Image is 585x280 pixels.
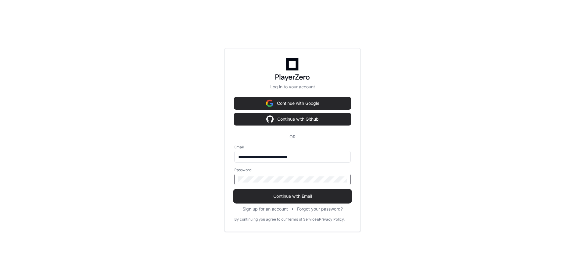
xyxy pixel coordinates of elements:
button: Continue with Email [234,190,351,202]
div: & [317,217,319,222]
img: Sign in with google [266,113,274,125]
p: Log in to your account [234,84,351,90]
label: Email [234,145,351,150]
span: OR [287,134,298,140]
a: Privacy Policy. [319,217,345,222]
button: Continue with Github [234,113,351,125]
a: Terms of Service [287,217,317,222]
div: By continuing you agree to our [234,217,287,222]
button: Continue with Google [234,97,351,109]
img: Sign in with google [266,97,273,109]
button: Forgot your password? [297,206,343,212]
label: Password [234,168,351,172]
span: Continue with Email [234,193,351,199]
button: Sign up for an account [243,206,288,212]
